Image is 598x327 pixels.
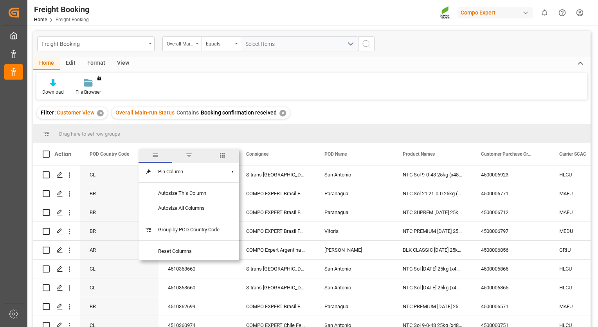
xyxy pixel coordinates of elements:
div: San Antonio [315,260,393,278]
div: Press SPACE to select this row. [33,165,80,184]
div: CL [80,165,159,184]
div: Press SPACE to select this row. [33,278,80,297]
div: Press SPACE to select this row. [33,203,80,222]
a: Home [34,17,47,22]
div: 4500006571 [472,297,550,316]
div: 4500006865 [472,278,550,297]
div: 4500006856 [472,241,550,259]
div: 4510362699 [159,297,237,316]
div: Paranagua [315,184,393,203]
button: open menu [162,36,202,51]
span: Group by POD Country Code [152,222,226,237]
div: NTC Sol 21 21-0-0 25kg (x48) WW [393,184,472,203]
div: Format [81,57,111,70]
div: CL [80,260,159,278]
div: Freight Booking [41,38,146,48]
div: Press SPACE to select this row. [33,297,80,316]
div: 4510363660 [159,260,237,278]
span: Booking confirmation received [201,109,277,116]
div: San Antonio [315,278,393,297]
div: [PERSON_NAME] [315,241,393,259]
button: Help Center [553,4,571,22]
button: Compo Expert [458,5,536,20]
div: Press SPACE to select this row. [33,184,80,203]
div: ✕ [279,110,286,116]
span: Carrier SCAC [559,151,586,157]
div: Edit [60,57,81,70]
span: POD Country Code [90,151,129,157]
div: Vitoria [315,222,393,240]
div: Overall Main-run Status [167,38,193,47]
div: NTC Sol [DATE] 25kg (x48) INT MSE [393,278,472,297]
div: View [111,57,135,70]
div: COMPO Expert Argentina SRL [237,241,315,259]
div: 4510363660 [159,278,237,297]
div: Equals [206,38,232,47]
div: Press SPACE to select this row. [33,222,80,241]
span: Overall Main-run Status [115,109,175,116]
div: BR [80,203,159,222]
div: BR [80,297,159,316]
div: BLK CLASSIC [DATE] 25kg (x42) INT MTO [393,241,472,259]
div: CL [80,278,159,297]
div: NTC PREMIUM [DATE] 25kg (x42) INT MTO [393,222,472,240]
span: Filter : [41,109,57,116]
div: NTC SUPREM [DATE] 25kg (x42) INT MTO [393,203,472,222]
div: 4500006712 [472,203,550,222]
img: Screenshot%202023-09-29%20at%2010.02.21.png_1712312052.png [439,6,452,20]
button: show 0 new notifications [536,4,553,22]
span: filter [172,149,206,163]
div: Paranagua [315,203,393,222]
button: open menu [241,36,358,51]
div: Download [42,89,64,96]
span: POD Name [324,151,347,157]
div: AR [80,241,159,259]
div: NTC Sol 9-0-43 25kg (x48) INT MSE [393,165,472,184]
div: COMPO EXPERT Brasil Fert. Ltda [237,184,315,203]
div: Compo Expert [458,7,533,18]
div: Freight Booking [34,4,89,15]
div: 4500006797 [472,222,550,240]
span: Product Names [403,151,435,157]
span: Customer Purchase Order Numbers [481,151,533,157]
button: search button [358,36,375,51]
span: Autosize All Columns [152,201,226,216]
div: COMPO EXPERT Brasil Fert. Ltda [237,203,315,222]
div: Sitrans [GEOGRAPHIC_DATA] [237,260,315,278]
div: Action [54,151,71,158]
span: Reset Columns [152,244,226,259]
span: Pin Column [152,164,226,179]
div: Press SPACE to select this row. [33,241,80,260]
div: BR [80,184,159,203]
span: Contains [177,109,199,116]
div: BR [80,222,159,240]
div: Sitrans [GEOGRAPHIC_DATA] [237,165,315,184]
div: 4500006771 [472,184,550,203]
span: Select Items [245,41,279,47]
span: Customer View [57,109,94,116]
div: Paranagua [315,297,393,316]
div: Home [33,57,60,70]
div: 4500006865 [472,260,550,278]
div: NTC Sol [DATE] 25kg (x48) INT MSE [393,260,472,278]
div: Press SPACE to select this row. [33,260,80,278]
span: Consignee [246,151,268,157]
span: Drag here to set row groups [59,131,120,137]
div: NTC PREMIUM [DATE] 25kg (x42) INT MTO [393,297,472,316]
button: open menu [37,36,155,51]
div: Sitrans [GEOGRAPHIC_DATA] [237,278,315,297]
button: open menu [202,36,241,51]
div: COMPO EXPERT Brasil Fert. Ltda [237,222,315,240]
div: ✕ [97,110,104,116]
span: general [139,149,172,163]
div: San Antonio [315,165,393,184]
span: columns [205,149,239,163]
div: COMPO EXPERT Brasil Fert. Ltda [237,297,315,316]
div: 4500006923 [472,165,550,184]
span: Autosize This Column [152,186,226,201]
